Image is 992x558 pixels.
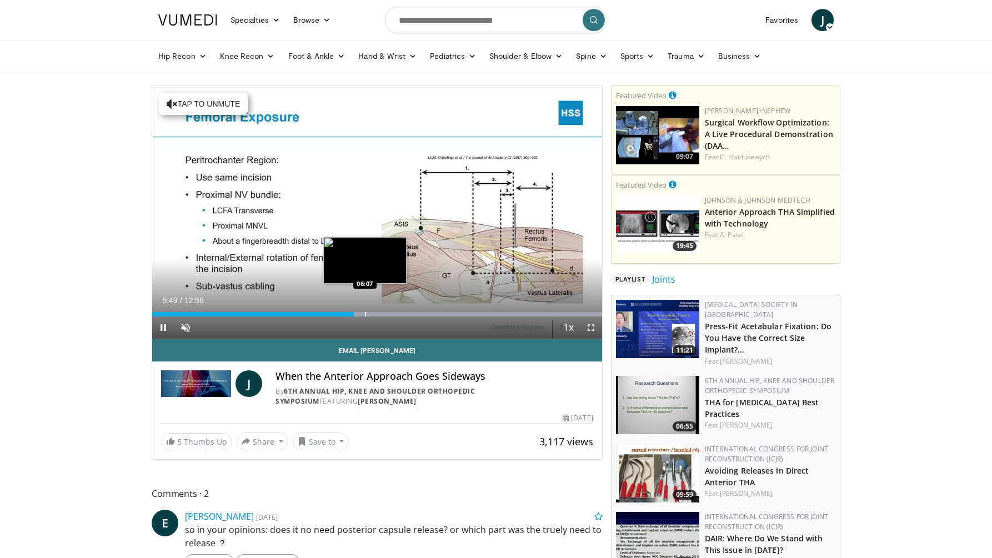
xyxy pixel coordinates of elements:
div: [DATE] [563,413,593,423]
button: Playback Rate [558,316,580,339]
a: 6th Annual Hip, Knee and Shoulder Orthopedic Symposium [705,376,835,395]
a: 19:45 [616,195,699,254]
a: Surgical Workflow Optimization: A Live Procedural Demonstration (DAA… [705,117,833,151]
img: 06bb1c17-1231-4454-8f12-6191b0b3b81a.150x105_q85_crop-smart_upscale.jpg [616,195,699,254]
a: International Congress for Joint Reconstruction (ICJR) [705,444,828,464]
a: 09:59 [616,444,699,502]
a: Hand & Wrist [352,45,423,67]
button: Save to [293,433,349,450]
span: Playlist [611,274,650,285]
a: [PERSON_NAME] [720,356,773,366]
a: G. Haidukewych [720,152,770,162]
input: Search topics, interventions [385,7,607,33]
a: THA for [MEDICAL_DATA] Best Practices [705,397,819,419]
a: Press-Fit Acetabular Fixation: Do You Have the Correct Size Implant?… [705,321,831,355]
button: Pause [152,316,174,339]
span: 11:21 [673,345,697,355]
a: [PERSON_NAME] [185,510,254,522]
a: 5 Thumbs Up [161,433,232,450]
a: Anterior Approach THA Simplified with Technology [705,207,835,229]
div: Progress Bar [152,312,602,316]
span: Comments 2 [152,486,603,501]
small: Featured Video [616,91,667,100]
img: bcfc90b5-8c69-4b20-afee-af4c0acaf118.150x105_q85_crop-smart_upscale.jpg [616,106,699,164]
span: 06:55 [673,421,697,431]
a: J [236,370,262,397]
a: J [811,9,834,31]
a: Avoiding Releases in Direct Anterior THA [705,465,809,487]
a: Hip Recon [152,45,213,67]
a: Johnson & Johnson MedTech [705,195,810,205]
span: 19:45 [673,241,697,251]
a: Knee Recon [213,45,282,67]
span: 5 [177,436,182,447]
a: [PERSON_NAME] [358,396,417,406]
button: Tap to unmute [159,93,248,115]
p: so in your opinions: does it no need posterior capsule release? or which part was the truely need... [185,523,603,550]
h4: When the Anterior Approach Goes Sideways [275,370,593,383]
video-js: Video Player [152,86,602,339]
a: [MEDICAL_DATA] Society in [GEOGRAPHIC_DATA] [705,300,798,319]
span: 3,117 views [539,435,593,448]
a: [PERSON_NAME] [720,420,773,430]
img: fe72036c-b305-4e54-91ca-ffbca4ff8b5a.150x105_q85_crop-smart_upscale.jpg [616,376,699,434]
a: E [152,510,178,536]
img: 6th Annual Hip, Knee and Shoulder Orthopedic Symposium [161,370,231,397]
button: Unmute [174,316,197,339]
a: Favorites [759,9,805,31]
a: Sports [614,45,662,67]
a: Joints [652,273,675,286]
a: Shoulder & Elbow [483,45,569,67]
a: Specialties [224,9,287,31]
a: 06:55 [616,376,699,434]
span: / [180,296,182,305]
div: Feat. [705,356,835,366]
a: Spine [569,45,613,67]
img: ce0b179d-eb0b-448c-997e-59f35d29d600.150x105_q85_crop-smart_upscale.jpg [616,300,699,358]
a: A. Patel [720,230,744,239]
img: f6506632-d578-4e2e-8bb3-3fd605574798.150x105_q85_crop-smart_upscale.jpg [616,444,699,502]
a: International Congress for Joint Reconstruction (ICJR) [705,512,828,531]
img: VuMedi Logo [158,14,217,26]
span: 09:59 [673,490,697,500]
img: image.jpeg [323,237,407,284]
a: 11:21 [616,300,699,358]
button: Share [237,433,288,450]
button: Fullscreen [580,316,602,339]
a: Email [PERSON_NAME] [152,339,602,361]
a: 09:07 [616,106,699,164]
a: DAIR: Where Do We Stand with This Issue in [DATE]? [705,533,823,555]
div: Feat. [705,420,835,430]
small: Featured Video [616,180,667,190]
a: Pediatrics [423,45,483,67]
a: Foot & Ankle [282,45,352,67]
div: Feat. [705,152,835,162]
div: Feat. [705,489,835,499]
a: [PERSON_NAME] [720,489,773,498]
span: 5:49 [162,296,177,305]
div: Feat. [705,230,835,240]
span: 12:58 [184,296,204,305]
small: [DATE] [256,512,278,522]
a: 6th Annual Hip, Knee and Shoulder Orthopedic Symposium [275,386,475,406]
span: 09:07 [673,152,697,162]
a: [PERSON_NAME]+Nephew [705,106,790,115]
a: Business [712,45,768,67]
a: Trauma [661,45,712,67]
div: By FEATURING [275,386,593,406]
a: Browse [287,9,338,31]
